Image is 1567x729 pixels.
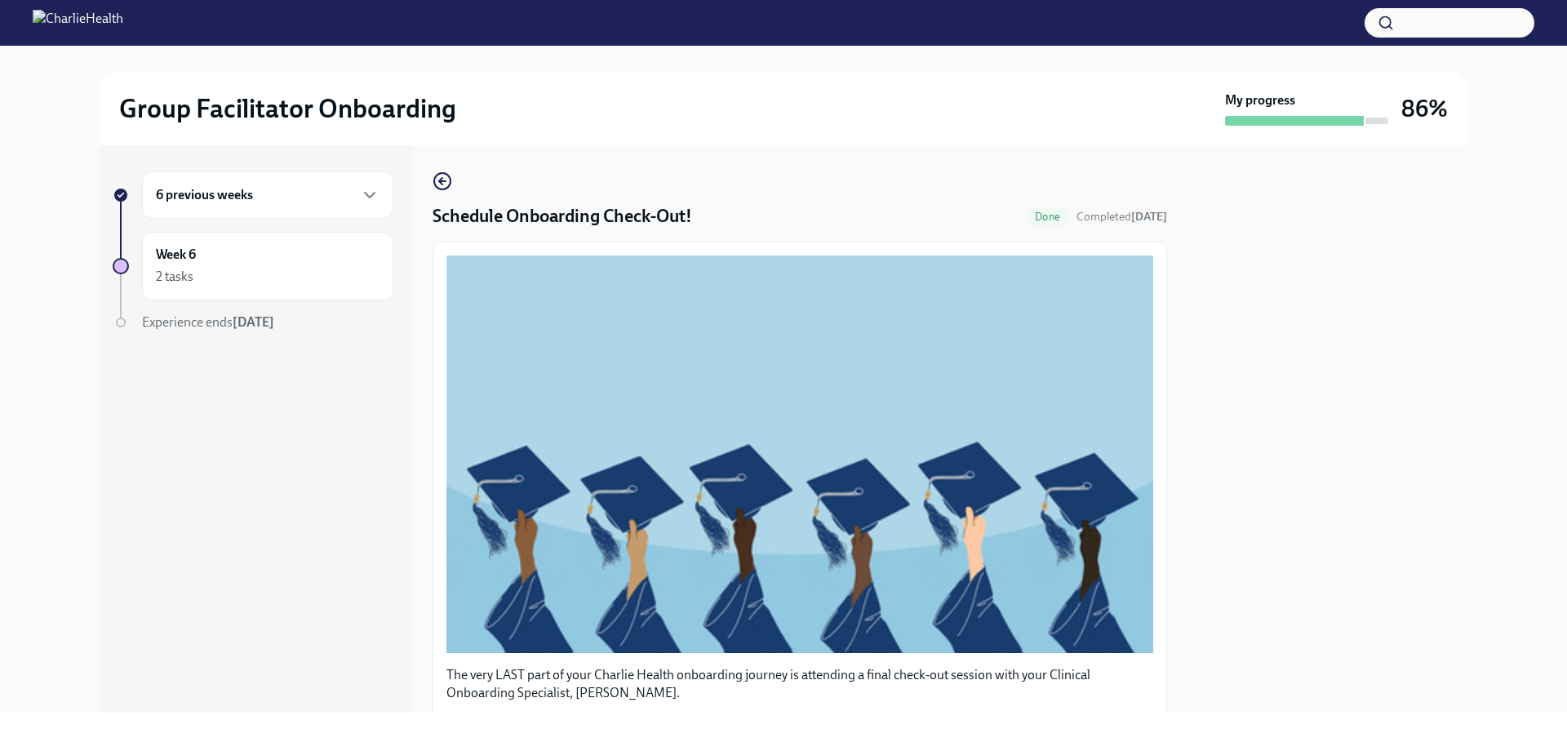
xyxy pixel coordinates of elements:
[1131,210,1167,224] strong: [DATE]
[142,171,393,219] div: 6 previous weeks
[113,232,393,300] a: Week 62 tasks
[119,92,456,125] h2: Group Facilitator Onboarding
[1225,91,1295,109] strong: My progress
[33,10,123,36] img: CharlieHealth
[446,256,1153,653] button: Zoom image
[1401,94,1448,123] h3: 86%
[1076,210,1167,224] span: Completed
[1076,209,1167,224] span: September 23rd, 2025 10:16
[156,186,253,204] h6: 6 previous weeks
[142,314,274,330] span: Experience ends
[446,666,1153,702] p: The very LAST part of your Charlie Health onboarding journey is attending a final check-out sessi...
[433,204,692,229] h4: Schedule Onboarding Check-Out!
[1025,211,1070,223] span: Done
[156,268,193,286] div: 2 tasks
[156,246,196,264] h6: Week 6
[233,314,274,330] strong: [DATE]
